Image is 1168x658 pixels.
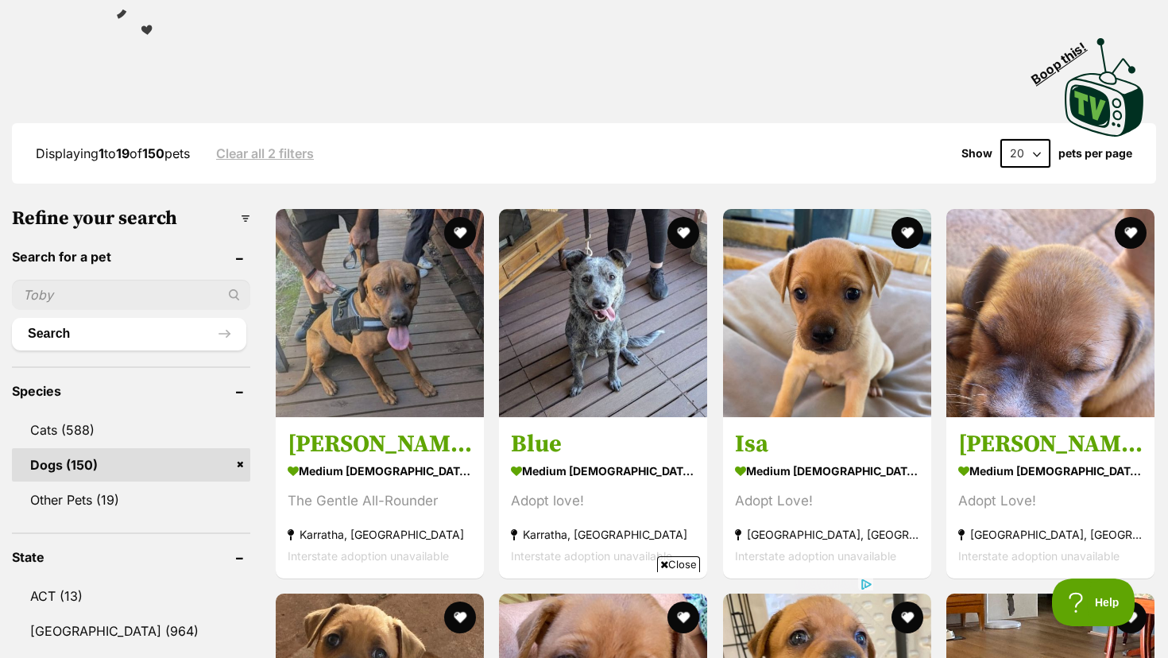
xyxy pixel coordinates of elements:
[1065,24,1144,140] a: Boop this!
[946,417,1154,579] a: [PERSON_NAME] medium [DEMOGRAPHIC_DATA] Dog Adopt Love! [GEOGRAPHIC_DATA], [GEOGRAPHIC_DATA] Inte...
[142,145,164,161] strong: 150
[12,483,250,517] a: Other Pets (19)
[444,217,476,249] button: favourite
[735,549,896,563] span: Interstate adoption unavailable
[735,490,919,512] div: Adopt Love!
[1052,579,1136,626] iframe: Help Scout Beacon - Open
[735,429,919,459] h3: Isa
[12,250,250,264] header: Search for a pet
[116,145,130,161] strong: 19
[12,384,250,398] header: Species
[216,146,314,161] a: Clear all 2 filters
[946,209,1154,417] img: Dora - Mixed breed Dog
[958,549,1120,563] span: Interstate adoption unavailable
[288,429,472,459] h3: [PERSON_NAME]
[668,217,700,249] button: favourite
[276,209,484,417] img: Keogh - Mixed breed Dog
[12,550,250,564] header: State
[735,459,919,482] strong: medium [DEMOGRAPHIC_DATA] Dog
[891,602,923,633] button: favourite
[12,318,246,350] button: Search
[891,217,923,249] button: favourite
[36,145,190,161] span: Displaying to of pets
[276,417,484,579] a: [PERSON_NAME] medium [DEMOGRAPHIC_DATA] Dog The Gentle All-Rounder Karratha, [GEOGRAPHIC_DATA] In...
[1029,29,1102,87] span: Boop this!
[295,579,873,650] iframe: Advertisement
[723,417,931,579] a: Isa medium [DEMOGRAPHIC_DATA] Dog Adopt Love! [GEOGRAPHIC_DATA], [GEOGRAPHIC_DATA] Interstate ado...
[288,459,472,482] strong: medium [DEMOGRAPHIC_DATA] Dog
[511,459,695,482] strong: medium [DEMOGRAPHIC_DATA] Dog
[499,417,707,579] a: Blue medium [DEMOGRAPHIC_DATA] Dog Adopt love! Karratha, [GEOGRAPHIC_DATA] Interstate adoption un...
[961,147,992,160] span: Show
[1115,217,1147,249] button: favourite
[511,549,672,563] span: Interstate adoption unavailable
[958,524,1143,545] strong: [GEOGRAPHIC_DATA], [GEOGRAPHIC_DATA]
[735,524,919,545] strong: [GEOGRAPHIC_DATA], [GEOGRAPHIC_DATA]
[511,429,695,459] h3: Blue
[499,209,707,417] img: Blue - Mixed breed Dog
[958,429,1143,459] h3: [PERSON_NAME]
[288,524,472,545] strong: Karratha, [GEOGRAPHIC_DATA]
[12,614,250,648] a: [GEOGRAPHIC_DATA] (964)
[723,209,931,417] img: Isa - Mixed breed Dog
[12,579,250,613] a: ACT (13)
[1058,147,1132,160] label: pets per page
[288,549,449,563] span: Interstate adoption unavailable
[657,556,700,572] span: Close
[511,524,695,545] strong: Karratha, [GEOGRAPHIC_DATA]
[1065,38,1144,137] img: PetRescue TV logo
[511,490,695,512] div: Adopt love!
[288,490,472,512] div: The Gentle All-Rounder
[12,448,250,482] a: Dogs (150)
[958,490,1143,512] div: Adopt Love!
[12,207,250,230] h3: Refine your search
[12,280,250,310] input: Toby
[12,413,250,447] a: Cats (588)
[99,145,104,161] strong: 1
[958,459,1143,482] strong: medium [DEMOGRAPHIC_DATA] Dog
